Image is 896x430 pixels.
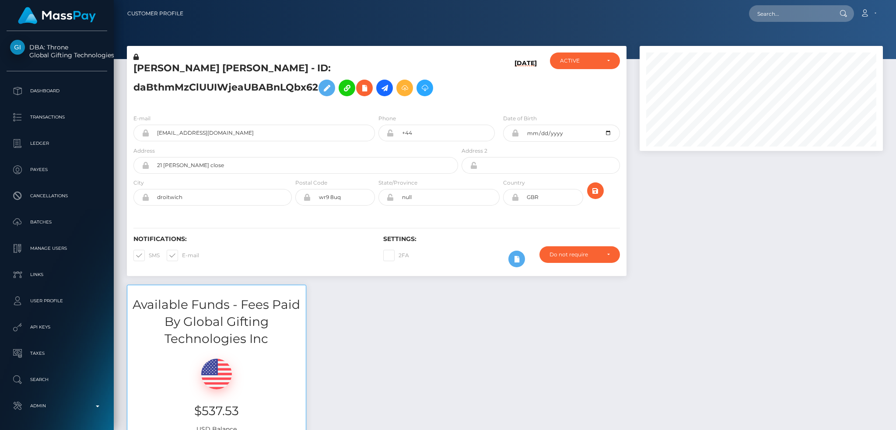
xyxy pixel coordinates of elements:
[7,185,107,207] a: Cancellations
[295,179,327,187] label: Postal Code
[127,296,306,348] h3: Available Funds - Fees Paid By Global Gifting Technologies Inc
[7,395,107,417] a: Admin
[7,211,107,233] a: Batches
[7,43,107,59] span: DBA: Throne Global Gifting Technologies Inc
[133,115,150,122] label: E-mail
[201,359,232,389] img: USD.png
[10,163,104,176] p: Payees
[10,373,104,386] p: Search
[10,189,104,203] p: Cancellations
[10,84,104,98] p: Dashboard
[10,137,104,150] p: Ledger
[133,250,160,261] label: SMS
[10,216,104,229] p: Batches
[749,5,831,22] input: Search...
[10,399,104,413] p: Admin
[7,106,107,128] a: Transactions
[462,147,487,155] label: Address 2
[376,80,393,96] a: Initiate Payout
[7,238,107,259] a: Manage Users
[10,242,104,255] p: Manage Users
[10,268,104,281] p: Links
[378,115,396,122] label: Phone
[7,80,107,102] a: Dashboard
[503,115,537,122] label: Date of Birth
[127,4,183,23] a: Customer Profile
[378,179,417,187] label: State/Province
[549,251,600,258] div: Do not require
[383,235,620,243] h6: Settings:
[7,264,107,286] a: Links
[10,347,104,360] p: Taxes
[10,111,104,124] p: Transactions
[18,7,96,24] img: MassPay Logo
[7,133,107,154] a: Ledger
[133,179,144,187] label: City
[7,290,107,312] a: User Profile
[383,250,409,261] label: 2FA
[10,40,25,55] img: Global Gifting Technologies Inc
[133,62,453,101] h5: [PERSON_NAME] [PERSON_NAME] - ID: daBthmMzClUUIWjeaUBABnLQbx62
[134,402,299,420] h3: $537.53
[10,294,104,308] p: User Profile
[10,321,104,334] p: API Keys
[514,59,537,104] h6: [DATE]
[539,246,620,263] button: Do not require
[560,57,600,64] div: ACTIVE
[133,235,370,243] h6: Notifications:
[7,316,107,338] a: API Keys
[167,250,199,261] label: E-mail
[7,343,107,364] a: Taxes
[550,52,620,69] button: ACTIVE
[503,179,525,187] label: Country
[7,159,107,181] a: Payees
[7,369,107,391] a: Search
[133,147,155,155] label: Address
